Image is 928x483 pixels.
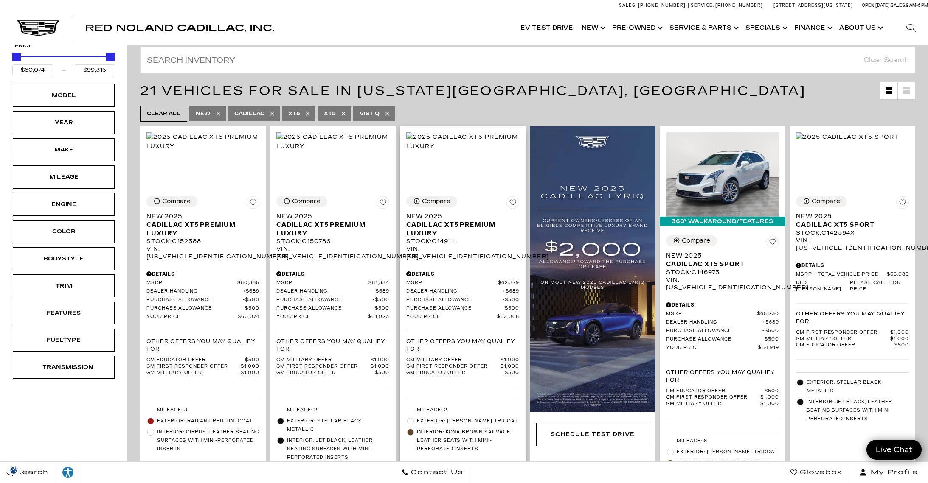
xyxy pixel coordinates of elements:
[891,3,906,8] span: Sales:
[162,198,191,205] div: Compare
[812,198,840,205] div: Compare
[373,288,389,295] span: $689
[796,310,909,325] p: Other Offers You May Qualify For
[406,305,503,312] span: Purchase Allowance
[666,235,717,246] button: Compare Vehicle
[406,288,519,295] a: Dealer Handling $689
[760,401,779,407] span: $1,000
[406,221,513,237] span: Cadillac XT5 Premium Luxury
[42,363,85,372] div: Transmission
[850,280,909,293] span: Please call for price
[375,370,389,376] span: $500
[796,342,894,349] span: GM Educator Offer
[146,357,259,363] a: GM Educator Offer $500
[666,388,779,394] a: GM Educator Offer $500
[503,305,519,312] span: $500
[796,329,890,336] span: GM First Responder Offer
[146,245,259,260] div: VIN: [US_VEHICLE_IDENTIFICATION_NUMBER]
[506,196,519,212] button: Save Vehicle
[758,345,779,351] span: $64,919
[276,357,371,363] span: GM Military Offer
[276,357,389,363] a: GM Military Offer $1,000
[287,417,389,434] span: Exterior: Stellar Black Metallic
[677,448,779,456] span: Exterior: [PERSON_NAME] Tricoat
[666,328,779,334] a: Purchase Allowance $500
[276,370,375,376] span: GM Educator Offer
[276,280,368,286] span: MSRP
[505,370,519,376] span: $500
[638,3,686,8] span: [PHONE_NUMBER]
[4,466,24,475] img: Opt-Out Icon
[276,212,383,221] span: New 2025
[238,314,259,320] span: $60,074
[796,229,909,237] div: Stock : C142394X
[516,11,577,45] a: EV Test Drive
[360,109,380,119] span: VISTIQ
[796,280,850,293] span: Red [PERSON_NAME]
[691,3,714,8] span: Service:
[146,297,243,303] span: Purchase Allowance
[13,193,115,216] div: EngineEngine
[666,336,762,343] span: Purchase Allowance
[666,311,779,317] a: MSRP $65,230
[666,260,773,268] span: Cadillac XT5 Sport
[15,42,112,50] h5: Price
[796,221,903,229] span: Cadillac XT5 Sport
[13,165,115,188] div: MileageMileage
[406,314,497,320] span: Your Price
[406,280,519,286] a: MSRP $62,379
[276,221,383,237] span: Cadillac XT5 Premium Luxury
[796,212,903,221] span: New 2025
[276,212,389,237] a: New 2025Cadillac XT5 Premium Luxury
[866,440,922,460] a: Live Chat
[13,111,115,134] div: YearYear
[276,338,389,353] p: Other Offers You May Qualify For
[741,11,790,45] a: Specials
[42,227,85,236] div: Color
[406,297,503,303] span: Purchase Allowance
[619,3,637,8] span: Sales:
[872,445,917,455] span: Live Chat
[796,237,909,252] div: VIN: [US_VEHICLE_IDENTIFICATION_NUMBER]
[276,132,389,151] img: 2025 Cadillac XT5 Premium Luxury
[757,311,779,317] span: $65,230
[146,363,241,370] span: GM First Responder Offer
[666,401,760,407] span: GM Military Offer
[666,311,757,317] span: MSRP
[762,319,779,326] span: $689
[894,11,928,45] div: Search
[666,394,779,401] a: GM First Responder Offer $1,000
[849,462,928,483] button: Open user profile menu
[276,297,389,303] a: Purchase Allowance $500
[276,297,373,303] span: Purchase Allowance
[417,417,519,425] span: Exterior: [PERSON_NAME] Tricoat
[13,247,115,270] div: BodystyleBodystyle
[4,466,24,475] section: Click to Open Cookie Consent Modal
[276,405,389,416] li: Mileage: 2
[42,200,85,209] div: Engine
[666,328,762,334] span: Purchase Allowance
[608,11,665,45] a: Pre-Owned
[276,288,373,295] span: Dealer Handling
[660,217,785,226] div: 360° WalkAround/Features
[406,237,519,245] div: Stock : C149111
[807,378,909,395] span: Exterior: Stellar Black Metallic
[406,405,519,416] li: Mileage: 2
[688,3,765,8] a: Service: [PHONE_NUMBER]
[371,363,389,370] span: $1,000
[406,280,498,286] span: MSRP
[13,302,115,324] div: FeaturesFeatures
[377,196,389,212] button: Save Vehicle
[766,235,779,251] button: Save Vehicle
[146,297,259,303] a: Purchase Allowance $500
[13,466,48,478] span: Search
[796,262,909,269] div: Pricing Details - New 2025 Cadillac XT5 Sport
[12,50,115,75] div: Price
[551,430,634,439] div: Schedule Test Drive
[796,132,899,142] img: 2025 Cadillac XT5 Sport
[157,417,259,425] span: Exterior: Radiant Red Tintcoat
[146,288,259,295] a: Dealer Handling $689
[12,53,21,61] div: Minimum Price
[42,172,85,181] div: Mileage
[241,370,259,376] span: $1,000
